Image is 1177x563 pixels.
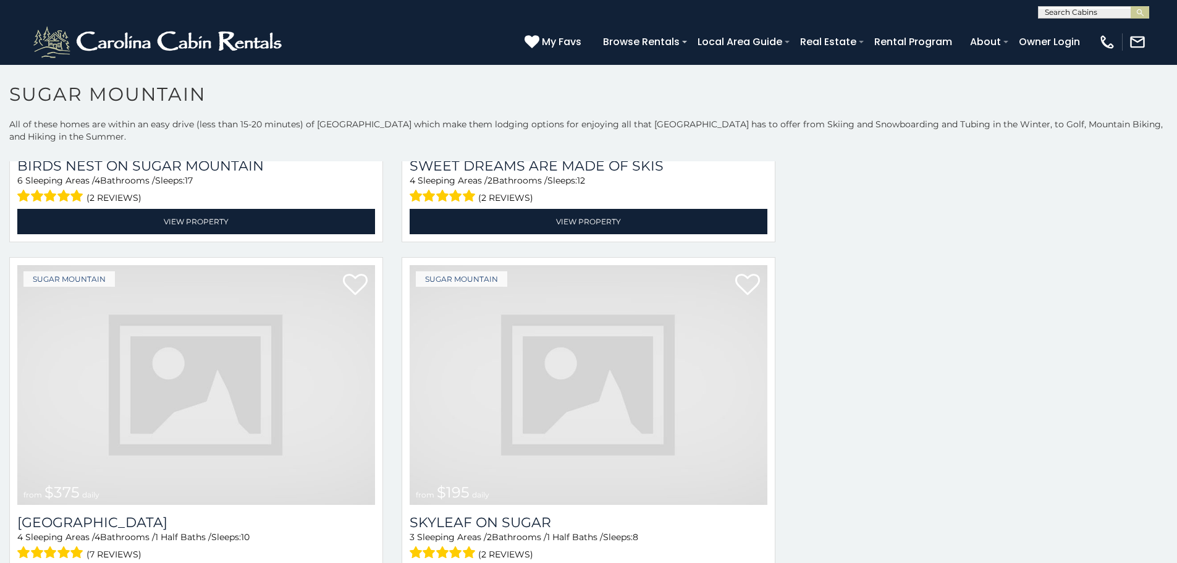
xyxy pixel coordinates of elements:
span: (2 reviews) [86,190,141,206]
span: 6 [17,175,23,186]
span: 8 [633,531,638,543]
span: 2 [487,531,492,543]
div: Sleeping Areas / Bathrooms / Sleeps: [17,531,375,562]
span: 1 Half Baths / [547,531,603,543]
a: [GEOGRAPHIC_DATA] [17,514,375,531]
a: Birds Nest On Sugar Mountain [17,158,375,174]
span: from [416,490,434,499]
a: Real Estate [794,31,863,53]
a: Local Area Guide [691,31,788,53]
span: 4 [95,175,100,186]
div: Sleeping Areas / Bathrooms / Sleeps: [17,174,375,206]
img: White-1-2.png [31,23,287,61]
span: 12 [577,175,585,186]
span: from [23,490,42,499]
span: daily [82,490,99,499]
a: Sugar Mountain [416,271,507,287]
a: Add to favorites [343,273,368,298]
a: from $375 daily [17,265,375,505]
img: phone-regular-white.png [1099,33,1116,51]
img: dummy-image.jpg [17,265,375,505]
span: 10 [241,531,250,543]
a: Rental Program [868,31,958,53]
a: Browse Rentals [597,31,686,53]
span: (2 reviews) [478,190,533,206]
a: My Favs [525,34,584,50]
a: Sweet Dreams Are Made Of Skis [410,158,767,174]
span: My Favs [542,34,581,49]
span: 4 [17,531,23,543]
a: from $195 daily [410,265,767,505]
div: Sleeping Areas / Bathrooms / Sleeps: [410,174,767,206]
span: 4 [95,531,100,543]
h3: Little Sugar Haven [17,514,375,531]
span: (7 reviews) [86,546,141,562]
a: View Property [410,209,767,234]
span: $195 [437,483,470,501]
span: 3 [410,531,415,543]
span: (2 reviews) [478,546,533,562]
a: View Property [17,209,375,234]
span: 2 [487,175,492,186]
a: Skyleaf on Sugar [410,514,767,531]
div: Sleeping Areas / Bathrooms / Sleeps: [410,531,767,562]
span: 4 [410,175,415,186]
span: 17 [185,175,193,186]
img: dummy-image.jpg [410,265,767,505]
span: daily [472,490,489,499]
span: 1 Half Baths / [155,531,211,543]
a: Sugar Mountain [23,271,115,287]
img: mail-regular-white.png [1129,33,1146,51]
a: About [964,31,1007,53]
span: $375 [44,483,80,501]
a: Owner Login [1013,31,1086,53]
a: Add to favorites [735,273,760,298]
